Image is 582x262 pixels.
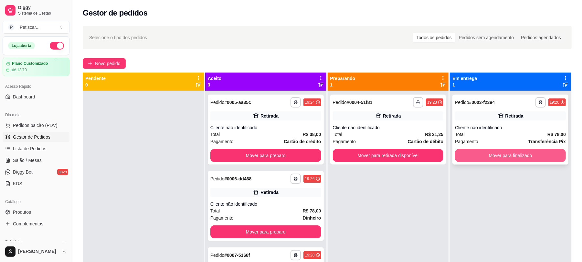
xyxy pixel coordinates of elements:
[413,33,455,42] div: Todos os pedidos
[305,176,314,181] div: 19:26
[224,100,251,105] strong: # 0005-aa35c
[505,113,524,119] div: Retirada
[3,120,69,131] button: Pedidos balcão (PDV)
[333,131,343,138] span: Total
[455,149,566,162] button: Mover para finalizado
[550,100,559,105] div: 19:20
[3,3,69,18] a: DiggySistema de Gestão
[18,5,67,11] span: Diggy
[455,138,478,145] span: Pagamento
[210,201,321,207] div: Cliente não identificado
[303,215,321,221] strong: Dinheiro
[3,81,69,92] div: Acesso Rápido
[210,131,220,138] span: Total
[210,138,234,145] span: Pagamento
[455,100,469,105] span: Pedido
[305,100,314,105] div: 19:24
[333,100,347,105] span: Pedido
[88,61,92,66] span: plus
[11,67,27,73] article: até 13/10
[517,33,565,42] div: Pedidos agendados
[260,113,279,119] div: Retirada
[284,139,321,144] strong: Cartão de crédito
[528,139,566,144] strong: Transferência Pix
[18,249,59,255] span: [PERSON_NAME]
[3,197,69,207] div: Catálogo
[83,8,148,18] h2: Gestor de pedidos
[18,11,67,16] span: Sistema de Gestão
[3,167,69,177] a: Diggy Botnovo
[224,253,250,258] strong: # 0007-5168f
[3,244,69,259] button: [PERSON_NAME]
[3,58,69,76] a: Plano Customizadoaté 13/10
[452,82,477,88] p: 1
[333,124,444,131] div: Cliente não identificado
[330,82,355,88] p: 1
[89,34,147,41] span: Selecione o tipo dos pedidos
[3,92,69,102] a: Dashboard
[330,75,355,82] p: Preparando
[210,149,321,162] button: Mover para preparo
[333,138,356,145] span: Pagamento
[427,100,437,105] div: 19:23
[13,145,47,152] span: Lista de Pedidos
[3,155,69,165] a: Salão / Mesas
[5,239,23,245] span: Relatórios
[3,110,69,120] div: Dia a dia
[224,176,251,181] strong: # 0006-dd468
[13,122,58,129] span: Pedidos balcão (PDV)
[3,178,69,189] a: KDS
[13,180,22,187] span: KDS
[13,169,33,175] span: Diggy Bot
[425,132,443,137] strong: R$ 21,25
[20,24,39,30] div: Petiscar ...
[260,189,279,196] div: Retirada
[210,124,321,131] div: Cliente não identificado
[303,208,321,213] strong: R$ 78,00
[3,143,69,154] a: Lista de Pedidos
[8,24,15,30] span: P
[210,100,225,105] span: Pedido
[50,42,64,50] button: Alterar Status
[455,33,517,42] div: Pedidos sem agendamento
[12,61,48,66] article: Plano Customizado
[210,176,225,181] span: Pedido
[452,75,477,82] p: Em entrega
[95,60,121,67] span: Novo pedido
[210,207,220,214] span: Total
[469,100,495,105] strong: # 0003-f23e4
[13,157,42,164] span: Salão / Mesas
[3,132,69,142] a: Gestor de Pedidos
[305,253,314,258] div: 19:28
[408,139,443,144] strong: Cartão de débito
[85,75,106,82] p: Pendente
[455,131,465,138] span: Total
[333,149,444,162] button: Mover para retirada disponível
[3,219,69,229] a: Complementos
[210,225,321,238] button: Mover para preparo
[13,209,31,215] span: Produtos
[547,132,566,137] strong: R$ 78,00
[3,207,69,217] a: Produtos
[83,58,126,69] button: Novo pedido
[3,21,69,34] button: Select a team
[8,42,35,49] div: Loja aberta
[13,221,43,227] span: Complementos
[13,94,35,100] span: Dashboard
[383,113,401,119] div: Retirada
[303,132,321,137] strong: R$ 38,00
[210,253,225,258] span: Pedido
[13,134,50,140] span: Gestor de Pedidos
[347,100,372,105] strong: # 0004-51f81
[85,82,106,88] p: 0
[208,75,222,82] p: Aceito
[455,124,566,131] div: Cliente não identificado
[210,214,234,222] span: Pagamento
[208,82,222,88] p: 3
